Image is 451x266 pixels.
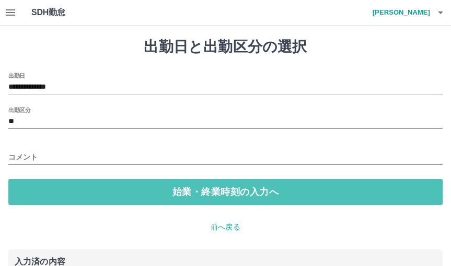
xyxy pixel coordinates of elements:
label: 出勤区分 [8,106,30,114]
h1: 出勤日と出勤区分の選択 [8,38,443,56]
p: 前へ戻る [8,222,443,233]
button: 始業・終業時刻の入力へ [8,179,443,205]
p: 入力済の内容 [15,258,436,266]
label: 出勤日 [8,71,25,79]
